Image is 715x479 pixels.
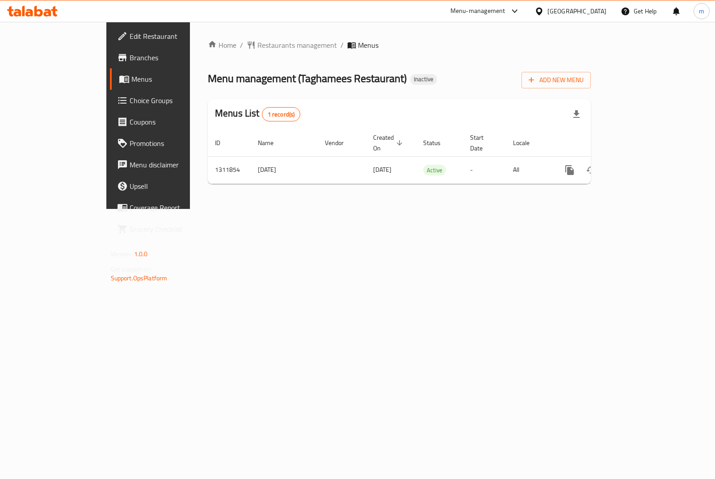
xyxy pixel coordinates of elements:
span: Menu management ( Taghamees Restaurant ) [208,68,407,88]
a: Upsell [110,175,226,197]
span: Name [258,137,285,148]
span: Promotions [130,138,219,149]
button: Add New Menu [522,72,591,88]
span: ID [215,137,232,148]
a: Coverage Report [110,197,226,218]
span: Grocery Checklist [130,224,219,234]
span: Inactive [410,75,437,83]
span: Vendor [325,137,355,148]
h2: Menus List [215,107,300,121]
div: Menu-management [450,6,505,17]
span: Restaurants management [257,40,337,50]
span: Get support on: [111,263,152,275]
span: Upsell [130,181,219,192]
td: 1311854 [208,156,251,183]
div: Export file [566,104,587,125]
span: Version: [111,248,133,260]
li: / [240,40,243,50]
span: Branches [130,52,219,63]
div: Total records count [262,107,301,121]
span: Add New Menu [529,75,584,86]
a: Menus [110,68,226,90]
a: Grocery Checklist [110,218,226,240]
span: Created On [373,132,405,154]
a: Menu disclaimer [110,154,226,175]
a: Restaurants management [247,40,337,50]
button: Change Status [580,159,602,181]
span: Locale [513,137,541,148]
span: Edit Restaurant [130,31,219,42]
a: Coupons [110,111,226,133]
td: All [506,156,552,183]
td: - [463,156,506,183]
a: Edit Restaurant [110,25,226,47]
span: [DATE] [373,164,391,175]
table: enhanced table [208,129,652,184]
a: Support.OpsPlatform [111,272,168,284]
span: m [699,6,704,16]
td: [DATE] [251,156,318,183]
span: Active [423,165,446,175]
span: 1 record(s) [262,110,300,119]
a: Branches [110,47,226,68]
nav: breadcrumb [208,40,591,50]
li: / [341,40,344,50]
button: more [559,159,580,181]
a: Choice Groups [110,90,226,111]
span: Choice Groups [130,95,219,106]
div: [GEOGRAPHIC_DATA] [547,6,606,16]
span: Menus [131,74,219,84]
a: Promotions [110,133,226,154]
span: 1.0.0 [134,248,148,260]
span: Status [423,137,452,148]
span: Coverage Report [130,202,219,213]
th: Actions [552,129,652,157]
span: Menu disclaimer [130,159,219,170]
span: Start Date [470,132,495,154]
span: Coupons [130,117,219,127]
div: Inactive [410,74,437,85]
span: Menus [358,40,379,50]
